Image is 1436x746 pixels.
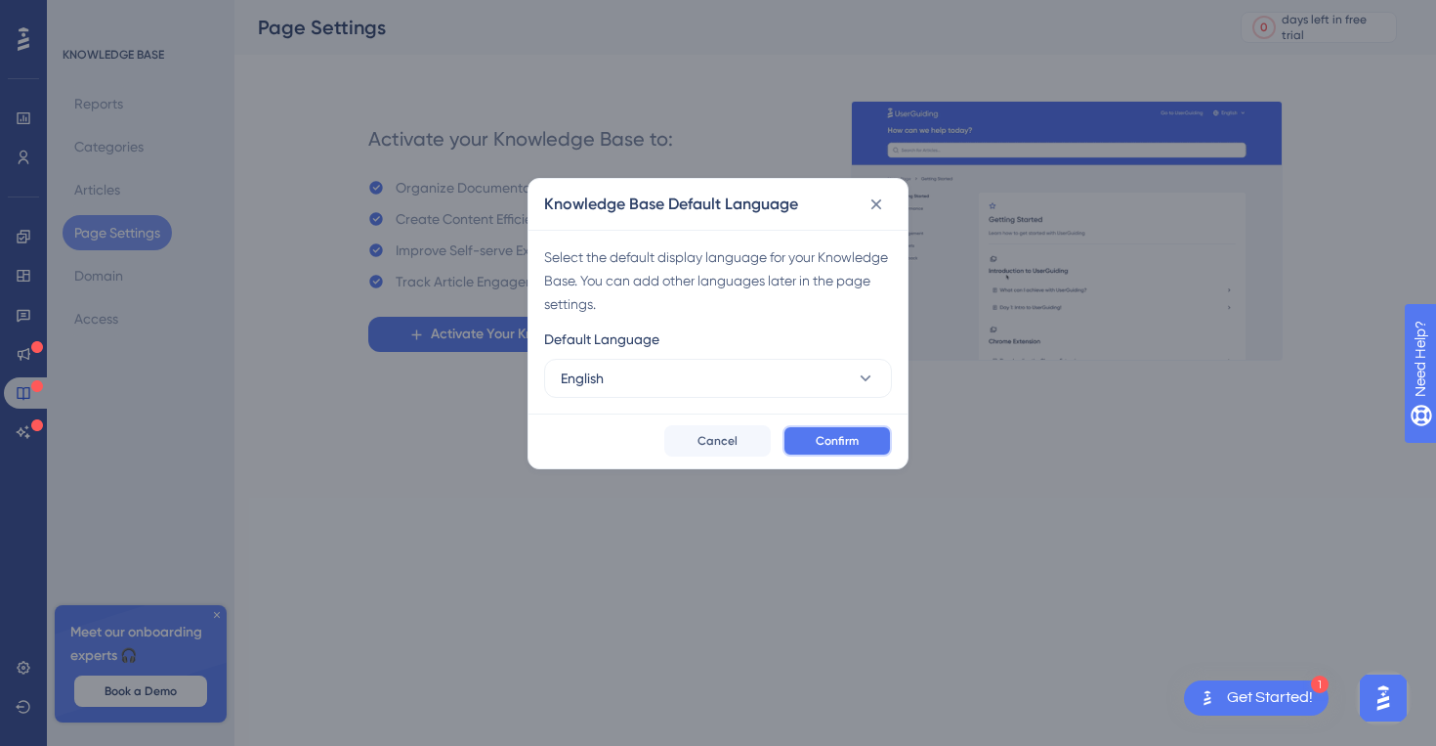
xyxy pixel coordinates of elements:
iframe: UserGuiding AI Assistant Launcher [1354,669,1413,727]
span: Default Language [544,328,659,351]
span: Cancel [697,433,738,449]
div: Open Get Started! checklist, remaining modules: 1 [1184,680,1329,716]
img: launcher-image-alternative-text [1196,686,1219,710]
span: Need Help? [46,5,122,28]
div: 1 [1311,676,1329,693]
div: Get Started! [1227,687,1313,709]
span: Confirm [816,433,859,449]
div: Select the default display language for your Knowledge Base. You can add other languages later in... [544,245,892,316]
span: English [561,367,604,390]
h2: Knowledge Base Default Language [544,193,798,216]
